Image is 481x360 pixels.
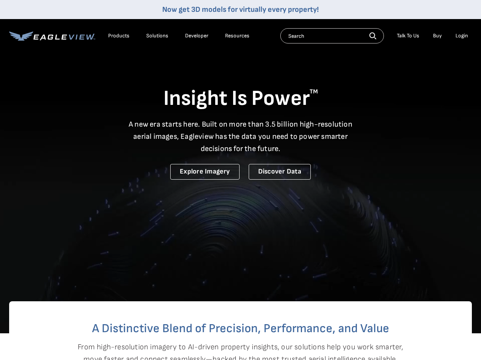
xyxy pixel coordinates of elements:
a: Discover Data [249,164,311,180]
a: Now get 3D models for virtually every property! [162,5,319,14]
div: Talk To Us [397,32,419,39]
div: Login [455,32,468,39]
h2: A Distinctive Blend of Precision, Performance, and Value [40,323,441,335]
input: Search [280,28,384,43]
a: Buy [433,32,442,39]
sup: TM [310,88,318,95]
div: Solutions [146,32,168,39]
div: Resources [225,32,249,39]
p: A new era starts here. Built on more than 3.5 billion high-resolution aerial images, Eagleview ha... [124,118,357,155]
div: Products [108,32,129,39]
h1: Insight Is Power [9,85,472,112]
a: Developer [185,32,208,39]
a: Explore Imagery [170,164,240,180]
